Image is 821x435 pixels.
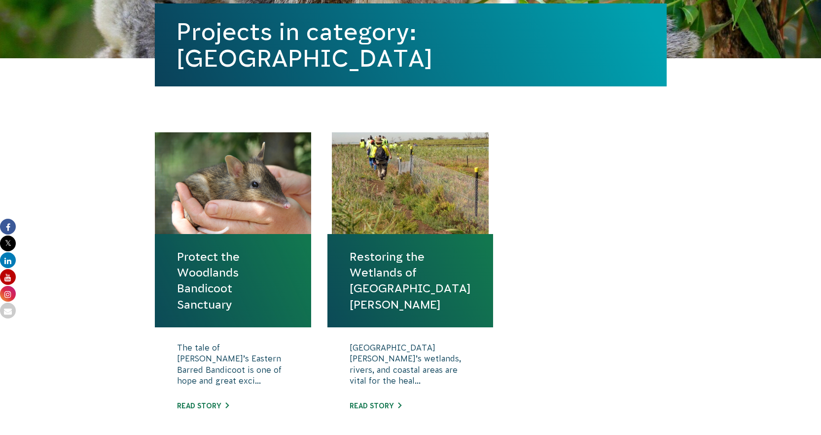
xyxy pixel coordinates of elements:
a: Read story [177,402,229,410]
a: Protect the Woodlands Bandicoot Sanctuary [177,249,289,313]
p: The tale of [PERSON_NAME]’s Eastern Barred Bandicoot is one of hope and great exci... [177,342,289,392]
p: [GEOGRAPHIC_DATA][PERSON_NAME]’s wetlands, rivers, and coastal areas are vital for the heal... [350,342,471,392]
a: Restoring the Wetlands of [GEOGRAPHIC_DATA][PERSON_NAME] [350,249,471,313]
a: Read story [350,402,401,410]
h1: Projects in category: [GEOGRAPHIC_DATA] [177,18,645,72]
